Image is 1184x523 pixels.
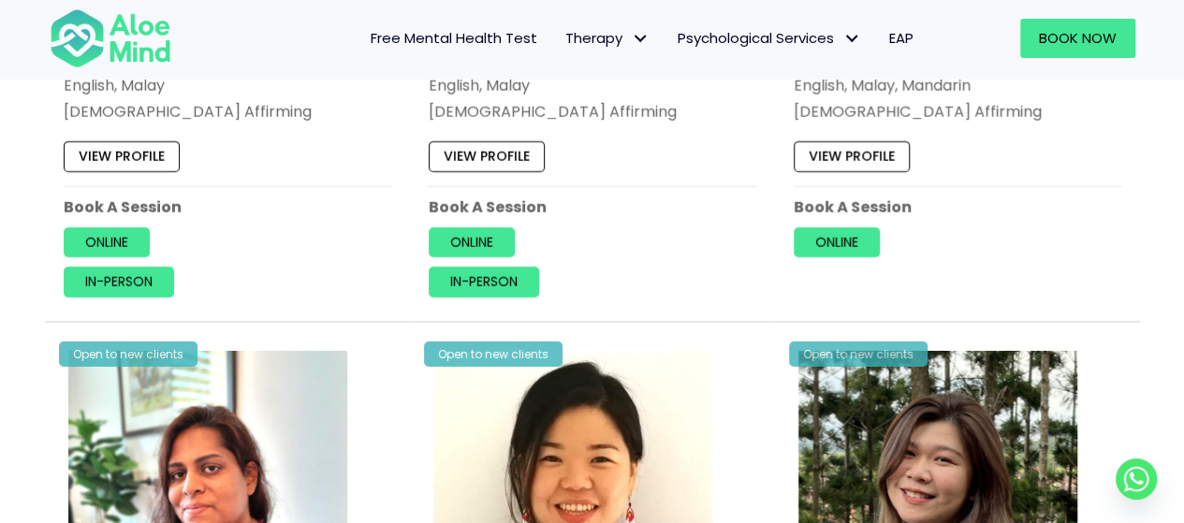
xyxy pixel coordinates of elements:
[678,28,861,48] span: Psychological Services
[64,227,150,257] a: Online
[429,142,545,172] a: View profile
[794,196,1121,218] p: Book A Session
[357,19,551,58] a: Free Mental Health Test
[627,25,654,52] span: Therapy: submenu
[429,75,756,96] p: English, Malay
[839,25,866,52] span: Psychological Services: submenu
[64,75,391,96] p: English, Malay
[889,28,914,48] span: EAP
[371,28,537,48] span: Free Mental Health Test
[429,227,515,257] a: Online
[565,28,650,48] span: Therapy
[1039,28,1117,48] span: Book Now
[794,142,910,172] a: View profile
[1116,458,1157,500] a: Whatsapp
[794,75,1121,96] p: English, Malay, Mandarin
[64,101,391,123] div: [DEMOGRAPHIC_DATA] Affirming
[50,7,171,69] img: Aloe mind Logo
[196,19,928,58] nav: Menu
[429,101,756,123] div: [DEMOGRAPHIC_DATA] Affirming
[551,19,664,58] a: TherapyTherapy: submenu
[875,19,928,58] a: EAP
[1020,19,1135,58] a: Book Now
[59,341,197,367] div: Open to new clients
[64,142,180,172] a: View profile
[64,267,174,297] a: In-person
[424,341,563,367] div: Open to new clients
[664,19,875,58] a: Psychological ServicesPsychological Services: submenu
[64,196,391,218] p: Book A Session
[789,341,928,367] div: Open to new clients
[429,267,539,297] a: In-person
[794,101,1121,123] div: [DEMOGRAPHIC_DATA] Affirming
[794,227,880,257] a: Online
[429,196,756,218] p: Book A Session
